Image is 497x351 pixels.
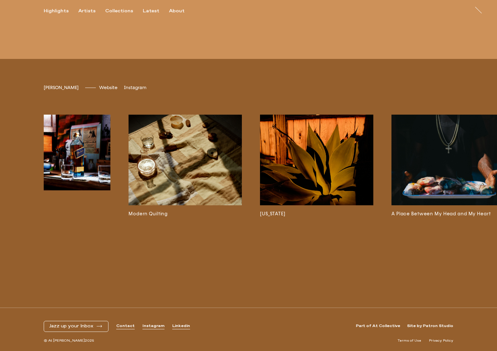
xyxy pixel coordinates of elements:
[124,85,146,90] a: Instagrammatt_russell
[44,85,79,90] span: [PERSON_NAME]
[105,8,143,14] button: Collections
[429,338,453,343] a: Privacy Policy
[99,85,118,90] span: Website
[129,210,242,218] h3: Modern Quilting
[169,8,185,14] div: About
[49,323,93,329] span: Jazz up your Inbox
[260,115,373,269] a: [US_STATE]
[124,85,146,90] span: Instagram
[78,8,105,14] button: Artists
[356,323,400,329] a: Part of At Collective
[398,338,421,343] a: Terms of Use
[49,323,103,329] button: Jazz up your Inbox
[78,8,96,14] div: Artists
[407,323,453,329] a: Site by Patron Studio
[105,8,133,14] div: Collections
[129,115,242,269] a: Modern Quilting
[142,323,164,329] a: Instagram
[44,8,78,14] button: Highlights
[44,8,69,14] div: Highlights
[260,210,373,218] h3: [US_STATE]
[116,323,135,329] a: Contact
[169,8,194,14] button: About
[143,8,159,14] div: Latest
[172,323,190,329] a: Linkedin
[143,8,169,14] button: Latest
[44,338,94,343] span: © At [PERSON_NAME] 2025
[99,85,118,90] a: Website[DOMAIN_NAME]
